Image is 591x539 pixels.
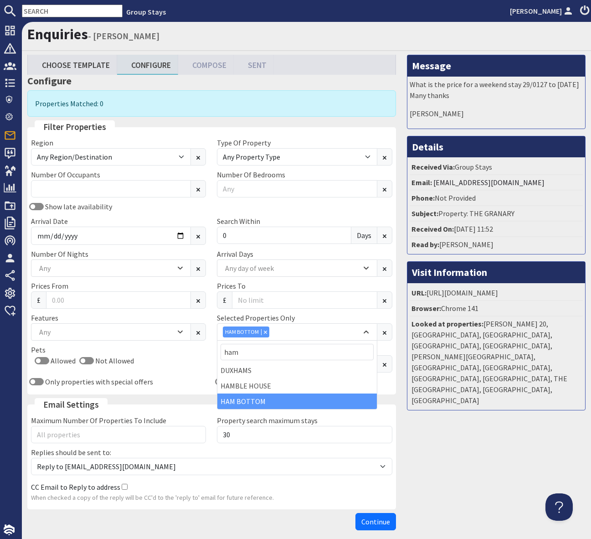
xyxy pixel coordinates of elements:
label: Pets [31,345,46,354]
label: CC Email to Reply to address [31,482,120,492]
strong: Read by: [411,240,439,249]
label: Arrival Date [31,217,68,226]
label: Number Of Nights [31,249,88,259]
strong: Received On: [411,224,454,233]
strong: Browser: [411,304,441,313]
div: HAMBLE HOUSE [217,378,376,394]
label: Replies should be sent to: [31,448,111,457]
a: Configure [117,55,178,74]
h3: Message [407,55,585,76]
a: [EMAIL_ADDRESS][DOMAIN_NAME] [433,178,545,187]
a: Sent [234,55,274,74]
div: Properties Matched: 0 [27,90,396,117]
label: Allowed [49,356,76,365]
p: When checked a copy of the reply will be CC'd to the 'reply to' email for future reference. [31,493,392,503]
a: Choose Template [28,55,117,74]
input: 0.00 [46,291,191,309]
div: Combobox [31,259,191,277]
input: 7 [217,227,351,244]
strong: Subject: [411,209,438,218]
li: [URL][DOMAIN_NAME] [410,285,583,301]
label: Features [31,313,58,322]
a: Group Stays [126,7,166,16]
label: Property search maximum stays [217,416,318,425]
span: translation missing: en.email_settings [43,399,99,410]
div: Any day of week [223,263,361,273]
li: [PERSON_NAME] [410,237,583,252]
div: HAM BOTTOM [217,394,376,409]
small: - [PERSON_NAME] [88,31,159,41]
label: Search Within [217,217,260,226]
label: Arrival Days [217,249,253,259]
strong: Looked at properties: [411,319,483,328]
input: SEARCH [22,5,123,17]
label: Number Of Occupants [31,170,100,179]
a: Compose [178,55,234,74]
p: [PERSON_NAME] [410,108,583,119]
button: Continue [355,513,396,530]
li: Not Provided [410,191,583,206]
span: Continue [361,517,390,526]
label: Type Of Property [217,138,271,147]
label: Show late availability [44,202,112,211]
div: Any [37,327,175,337]
legend: Filter Properties [35,120,115,134]
h3: Configure [27,75,396,87]
strong: Phone: [411,193,435,202]
div: Combobox [31,323,191,341]
label: Only properties with special offers [44,377,153,386]
span: Days [351,227,377,244]
label: Prices To [217,281,246,290]
label: Prices From [31,281,68,290]
strong: Email: [411,178,432,187]
a: [PERSON_NAME] [510,5,575,16]
input: Search [221,344,373,360]
div: DUXHAMS [217,363,376,378]
input: All properties [31,426,206,443]
p: What is the price for a weekend stay 29/0127 to [DATE] Many thanks [410,79,583,101]
a: Enquiries [27,25,88,43]
label: Region [31,138,53,147]
span: £ [217,291,232,309]
li: Chrome 141 [410,301,583,316]
img: staytech_i_w-64f4e8e9ee0a9c174fd5317b4b171b261742d2d393467e5bdba4413f4f884c10.svg [4,524,15,535]
li: Property: THE GRANARY [410,206,583,222]
strong: Received Via: [411,162,455,171]
h3: Details [407,136,585,157]
strong: URL: [411,288,427,297]
h3: Visit Information [407,262,585,283]
label: Selected Properties Only [217,313,295,322]
div: Combobox [217,323,377,341]
label: Not Allowed [94,356,134,365]
label: Maximum Number Of Properties To Include [31,416,166,425]
div: HAM BOTTOM [223,328,261,336]
div: Any [37,263,175,273]
label: Number Of Bedrooms [217,170,285,179]
li: Group Stays [410,160,583,175]
span: £ [31,291,46,309]
div: Combobox [217,259,377,277]
input: No limit [232,291,377,309]
li: [PERSON_NAME] 20, [GEOGRAPHIC_DATA], [GEOGRAPHIC_DATA], [GEOGRAPHIC_DATA], [GEOGRAPHIC_DATA], [PE... [410,316,583,408]
li: [DATE] 11:52 [410,222,583,237]
input: Any [217,180,377,197]
iframe: Toggle Customer Support [545,493,573,521]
